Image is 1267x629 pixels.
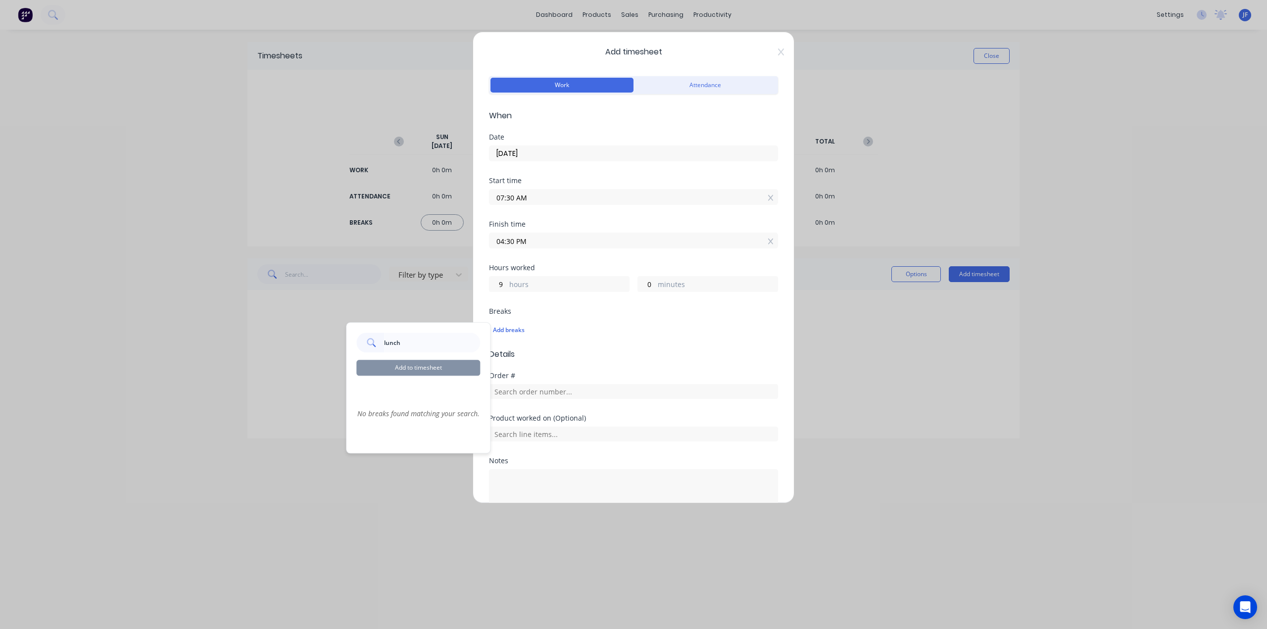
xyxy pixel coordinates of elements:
div: Date [489,134,778,141]
div: Add breaks [493,324,774,337]
input: Search line items... [489,427,778,441]
span: Add timesheet [489,46,778,58]
input: 0 [638,277,655,291]
button: Add to timesheet [356,360,480,376]
label: hours [509,279,629,291]
div: Order # [489,372,778,379]
span: Details [489,348,778,360]
div: Finish time [489,221,778,228]
label: minutes [658,279,778,291]
input: 0 [489,277,507,291]
input: Search order number... [489,384,778,399]
div: Product worked on (Optional) [489,415,778,422]
span: When [489,110,778,122]
button: Work [490,78,633,93]
div: Open Intercom Messenger [1233,595,1257,619]
input: Search... [384,333,481,352]
div: Start time [489,177,778,184]
div: Notes [489,457,778,464]
div: No breaks found matching your search. [356,384,480,443]
div: Breaks [489,308,778,315]
button: Attendance [633,78,777,93]
div: Hours worked [489,264,778,271]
